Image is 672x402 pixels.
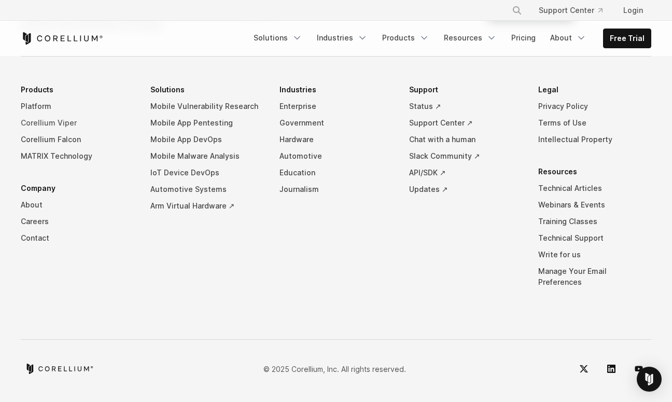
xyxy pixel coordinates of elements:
[538,131,651,148] a: Intellectual Property
[538,197,651,213] a: Webinars & Events
[150,98,263,115] a: Mobile Vulnerability Research
[25,364,94,374] a: Corellium home
[21,32,103,45] a: Corellium Home
[150,164,263,181] a: IoT Device DevOps
[21,148,134,164] a: MATRIX Technology
[263,364,406,375] p: © 2025 Corellium, Inc. All rights reserved.
[150,198,263,214] a: Arm Virtual Hardware ↗
[409,164,522,181] a: API/SDK ↗
[376,29,436,47] a: Products
[538,98,651,115] a: Privacy Policy
[538,115,651,131] a: Terms of Use
[21,213,134,230] a: Careers
[538,180,651,197] a: Technical Articles
[21,98,134,115] a: Platform
[409,131,522,148] a: Chat with a human
[505,29,542,47] a: Pricing
[544,29,593,47] a: About
[279,181,393,198] a: Journalism
[150,131,263,148] a: Mobile App DevOps
[538,213,651,230] a: Training Classes
[150,115,263,131] a: Mobile App Pentesting
[538,230,651,246] a: Technical Support
[599,356,624,381] a: LinkedIn
[247,29,309,47] a: Solutions
[637,367,662,392] div: Open Intercom Messenger
[21,131,134,148] a: Corellium Falcon
[604,29,651,48] a: Free Trial
[247,29,651,48] div: Navigation Menu
[499,1,651,20] div: Navigation Menu
[21,197,134,213] a: About
[279,115,393,131] a: Government
[279,164,393,181] a: Education
[279,148,393,164] a: Automotive
[538,246,651,263] a: Write for us
[626,356,651,381] a: YouTube
[409,181,522,198] a: Updates ↗
[409,98,522,115] a: Status ↗
[150,181,263,198] a: Automotive Systems
[150,148,263,164] a: Mobile Malware Analysis
[21,230,134,246] a: Contact
[21,81,651,306] div: Navigation Menu
[538,263,651,290] a: Manage Your Email Preferences
[508,1,526,20] button: Search
[571,356,596,381] a: Twitter
[311,29,374,47] a: Industries
[409,148,522,164] a: Slack Community ↗
[21,115,134,131] a: Corellium Viper
[409,115,522,131] a: Support Center ↗
[279,131,393,148] a: Hardware
[615,1,651,20] a: Login
[530,1,611,20] a: Support Center
[438,29,503,47] a: Resources
[279,98,393,115] a: Enterprise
